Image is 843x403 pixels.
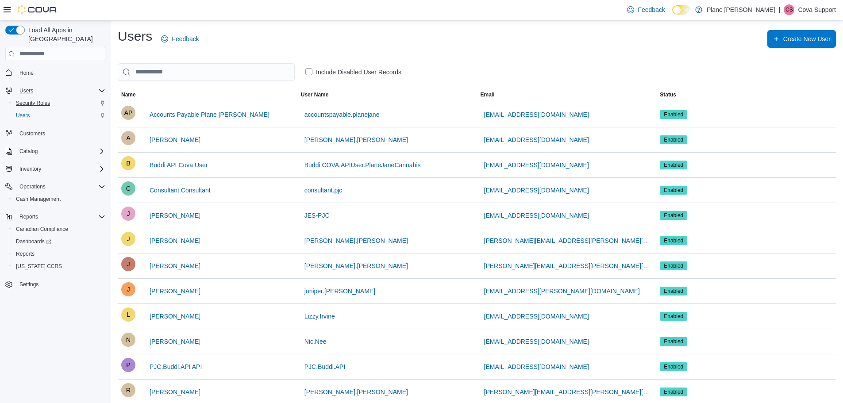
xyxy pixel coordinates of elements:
[660,135,687,144] span: Enabled
[660,236,687,245] span: Enabled
[12,224,105,234] span: Canadian Compliance
[121,91,136,98] span: Name
[660,312,687,321] span: Enabled
[484,186,589,195] span: [EMAIL_ADDRESS][DOMAIN_NAME]
[304,388,408,396] span: [PERSON_NAME].[PERSON_NAME]
[19,69,34,77] span: Home
[301,282,379,300] button: juniper.[PERSON_NAME]
[301,232,412,249] button: [PERSON_NAME].[PERSON_NAME]
[2,180,109,193] button: Operations
[16,128,49,139] a: Customers
[150,236,200,245] span: [PERSON_NAME]
[150,287,200,296] span: [PERSON_NAME]
[2,127,109,140] button: Customers
[481,207,593,224] button: [EMAIL_ADDRESS][DOMAIN_NAME]
[301,257,412,275] button: [PERSON_NAME].[PERSON_NAME]
[5,63,105,314] nav: Complex example
[660,287,687,296] span: Enabled
[301,333,330,350] button: Nic.Nee
[12,194,64,204] a: Cash Management
[2,84,109,97] button: Users
[121,282,135,296] div: Juniper
[16,196,61,203] span: Cash Management
[146,232,204,249] button: [PERSON_NAME]
[672,5,691,15] input: Dark Mode
[12,261,65,272] a: [US_STATE] CCRS
[19,130,45,137] span: Customers
[150,261,200,270] span: [PERSON_NAME]
[121,181,135,196] div: Consultant
[121,106,135,120] div: Accounts Payable
[150,337,200,346] span: [PERSON_NAME]
[660,91,676,98] span: Status
[481,257,653,275] button: [PERSON_NAME][EMAIL_ADDRESS][PERSON_NAME][DOMAIN_NAME]
[664,186,683,194] span: Enabled
[9,193,109,205] button: Cash Management
[121,156,135,170] div: Buddi
[301,106,383,123] button: accountspayable.planejane
[16,68,37,78] a: Home
[146,307,204,325] button: [PERSON_NAME]
[484,236,650,245] span: [PERSON_NAME][EMAIL_ADDRESS][PERSON_NAME][DOMAIN_NAME]
[12,249,105,259] span: Reports
[2,66,109,79] button: Home
[481,383,653,401] button: [PERSON_NAME][EMAIL_ADDRESS][PERSON_NAME][DOMAIN_NAME]
[484,261,650,270] span: [PERSON_NAME][EMAIL_ADDRESS][PERSON_NAME][DOMAIN_NAME]
[12,98,105,108] span: Security Roles
[481,181,593,199] button: [EMAIL_ADDRESS][DOMAIN_NAME]
[783,35,831,43] span: Create New User
[707,4,775,15] p: Plane [PERSON_NAME]
[126,156,131,170] span: B
[16,146,41,157] button: Catalog
[484,211,589,220] span: [EMAIL_ADDRESS][DOMAIN_NAME]
[9,97,109,109] button: Security Roles
[12,224,72,234] a: Canadian Compliance
[484,312,589,321] span: [EMAIL_ADDRESS][DOMAIN_NAME]
[305,67,401,77] label: Include Disabled User Records
[146,106,273,123] button: Accounts Payable Plane [PERSON_NAME]
[126,333,131,347] span: N
[146,383,204,401] button: [PERSON_NAME]
[12,249,38,259] a: Reports
[16,211,105,222] span: Reports
[121,333,135,347] div: Nicole
[121,257,135,271] div: Julianna
[9,248,109,260] button: Reports
[12,110,33,121] a: Users
[9,260,109,273] button: [US_STATE] CCRS
[16,85,37,96] button: Users
[16,100,50,107] span: Security Roles
[304,135,408,144] span: [PERSON_NAME].[PERSON_NAME]
[12,98,54,108] a: Security Roles
[2,278,109,291] button: Settings
[304,186,343,195] span: consultant.pjc
[304,287,375,296] span: juniper.[PERSON_NAME]
[146,282,204,300] button: [PERSON_NAME]
[2,145,109,157] button: Catalog
[146,207,204,224] button: [PERSON_NAME]
[150,161,208,169] span: Buddi API Cova User
[12,261,105,272] span: Washington CCRS
[16,112,30,119] span: Users
[660,211,687,220] span: Enabled
[16,181,105,192] span: Operations
[304,211,330,220] span: JES-PJC
[301,207,333,224] button: JES-PJC
[150,186,211,195] span: Consultant Consultant
[660,388,687,396] span: Enabled
[484,287,640,296] span: [EMAIL_ADDRESS][PERSON_NAME][DOMAIN_NAME]
[150,312,200,321] span: [PERSON_NAME]
[126,181,131,196] span: C
[664,111,683,119] span: Enabled
[767,30,836,48] button: Create New User
[16,279,105,290] span: Settings
[484,161,589,169] span: [EMAIL_ADDRESS][DOMAIN_NAME]
[19,148,38,155] span: Catalog
[481,106,593,123] button: [EMAIL_ADDRESS][DOMAIN_NAME]
[304,362,346,371] span: PJC.Buddi.API
[126,383,131,397] span: R
[484,362,589,371] span: [EMAIL_ADDRESS][DOMAIN_NAME]
[301,383,412,401] button: [PERSON_NAME].[PERSON_NAME]
[150,135,200,144] span: [PERSON_NAME]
